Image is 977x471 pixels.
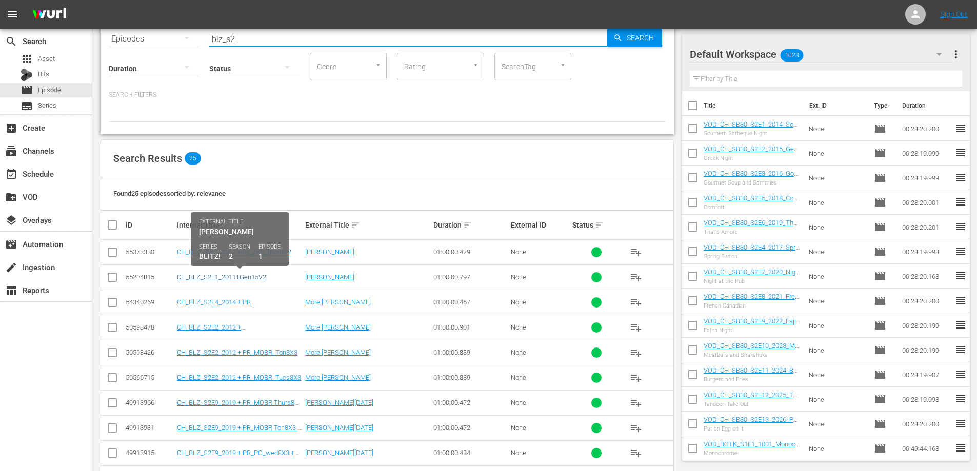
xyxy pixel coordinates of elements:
[704,366,799,382] a: VOD_CH_SB30_S2E11_2024_BurgersandFries
[177,323,262,339] a: CH_BLZ_S2E2_2012 + PR_XmasMarathonDec2-3X3
[874,442,886,455] span: Episode
[805,289,870,313] td: None
[898,387,954,412] td: 00:28:19.998
[805,436,870,461] td: None
[954,442,967,454] span: reorder
[704,376,801,383] div: Burgers and Fries
[5,168,17,180] span: Schedule
[954,196,967,208] span: reorder
[898,190,954,215] td: 00:28:20.001
[805,264,870,289] td: None
[177,449,298,464] a: CH_BLZ_S2E9_2019 + PR_PO_wed8X3 + gen
[21,100,33,112] span: Series
[624,340,648,365] button: playlist_add
[630,346,642,359] span: playlist_add
[177,374,301,381] a: CH_BLZ_S2E2_2012 + PR_MOBR_Tues8X3
[25,3,74,27] img: ans4CAIJ8jUAAAAAAAAAAAAAAAAAAAAAAAAgQb4GAAAAAAAAAAAAAAAAAAAAAAAAJMjXAAAAAAAAAAAAAAAAAAAAAAAAgAT5G...
[305,248,354,256] a: [PERSON_NAME]
[38,85,61,95] span: Episode
[954,122,967,134] span: reorder
[511,449,569,457] div: None
[433,424,507,432] div: 01:00:00.472
[803,91,868,120] th: Ext. ID
[630,296,642,309] span: playlist_add
[704,278,801,284] div: Night at the Pub
[704,352,801,358] div: Meatballs and Shakshuka
[954,147,967,159] span: reorder
[624,290,648,315] button: playlist_add
[874,172,886,184] span: Episode
[5,35,17,48] span: Search
[704,219,800,234] a: VOD_CH_SB30_S2E6_2019_That's Amore
[433,248,507,256] div: 01:00:00.429
[177,273,266,281] a: CH_BLZ_S2E1_2011+Gen15V2
[896,91,958,120] th: Duration
[177,219,302,231] div: Internal Title
[624,265,648,290] button: playlist_add
[471,60,481,70] button: Open
[954,270,967,282] span: reorder
[630,422,642,434] span: playlist_add
[126,399,174,406] div: 49913966
[126,424,174,432] div: 49913931
[954,319,967,331] span: reorder
[954,393,967,405] span: reorder
[126,298,174,306] div: 54340269
[704,243,800,259] a: VOD_CH_SB30_S2E4_2017_SpringFusion
[954,368,967,380] span: reorder
[874,295,886,307] span: movie
[704,293,799,308] a: VOD_CH_SB30_S2E8_2021_FrenchCanadian
[5,122,17,134] span: Create
[305,323,371,331] a: More [PERSON_NAME]
[898,141,954,166] td: 00:28:19.999
[690,40,951,69] div: Default Workspace
[511,298,569,306] div: None
[21,53,33,65] span: Asset
[950,42,962,67] button: more_vert
[6,8,18,21] span: menu
[433,273,507,281] div: 01:00:00.797
[305,219,430,231] div: External Title
[954,245,967,257] span: reorder
[954,171,967,183] span: reorder
[805,190,870,215] td: None
[868,91,896,120] th: Type
[704,401,801,407] div: Tandoori Take-Out
[433,349,507,356] div: 01:00:00.889
[704,425,801,432] div: Put an Egg on It
[624,315,648,340] button: playlist_add
[126,323,174,331] div: 50598478
[113,152,182,165] span: Search Results
[177,248,291,256] a: CH_BLZ_S2E1_2011 +PR_ZKC_mon6x2
[630,397,642,409] span: playlist_add
[630,372,642,384] span: playlist_add
[558,60,568,70] button: Open
[624,365,648,390] button: playlist_add
[630,447,642,459] span: playlist_add
[898,436,954,461] td: 00:49:44.168
[704,194,800,210] a: VOD_CH_SB30_S2E5_2018_Comfort
[113,190,226,197] span: Found 25 episodes sorted by: relevance
[898,166,954,190] td: 00:28:19.999
[305,399,373,406] a: [PERSON_NAME][DATE]
[38,69,49,79] span: Bits
[704,317,800,333] a: VOD_CH_SB30_S2E9_2022_FajitaNight
[433,449,507,457] div: 01:00:00.484
[511,349,569,356] div: None
[511,273,569,281] div: None
[126,349,174,356] div: 50598426
[898,264,954,289] td: 00:28:20.168
[874,270,886,282] span: Episode
[874,393,886,405] span: Episode
[874,368,886,381] span: Episode
[704,130,801,137] div: Southern Barbeque Night
[704,327,801,334] div: Fajita Night
[126,221,174,229] div: ID
[305,374,371,381] a: More [PERSON_NAME]
[511,424,569,432] div: None
[177,424,302,439] a: CH_BLZ_S2E9_2019 + PR_MOBR Ton8X3 + gen
[5,214,17,227] span: Overlays
[874,196,886,209] span: Episode
[780,45,803,66] span: 1023
[351,220,360,230] span: sort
